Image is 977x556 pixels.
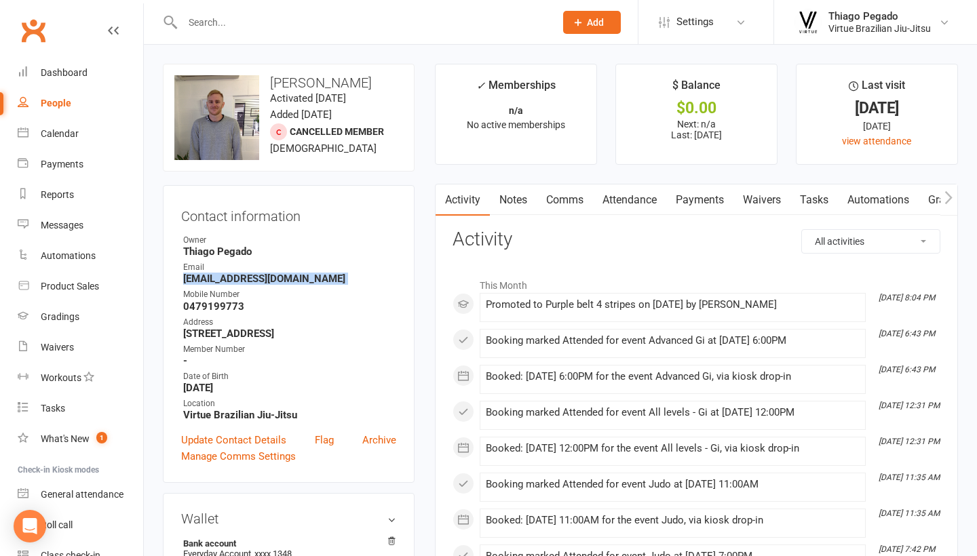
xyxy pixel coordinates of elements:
strong: [STREET_ADDRESS] [183,327,396,340]
div: Memberships [476,77,556,102]
p: Next: n/a Last: [DATE] [628,119,765,140]
a: Payments [666,184,733,216]
span: Cancelled member [290,126,384,137]
strong: Virtue Brazilian Jiu-Jitsu [183,409,396,421]
div: Location [183,397,396,410]
div: General attendance [41,489,123,500]
span: [DEMOGRAPHIC_DATA] [270,142,377,155]
a: Clubworx [16,14,50,47]
div: Automations [41,250,96,261]
img: image1594598669.png [174,75,259,188]
a: view attendance [842,136,911,146]
div: Email [183,261,396,274]
i: [DATE] 7:42 PM [879,544,935,554]
div: What's New [41,433,90,444]
a: Waivers [18,332,143,363]
a: Waivers [733,184,790,216]
i: [DATE] 6:43 PM [879,365,935,374]
div: Virtue Brazilian Jiu-Jitsu [828,22,931,35]
a: Attendance [593,184,666,216]
div: Promoted to Purple belt 4 stripes on [DATE] by [PERSON_NAME] [486,299,860,311]
i: [DATE] 12:31 PM [879,401,940,410]
div: Tasks [41,403,65,414]
div: Roll call [41,519,73,530]
a: General attendance kiosk mode [18,479,143,510]
a: People [18,88,143,119]
i: [DATE] 12:31 PM [879,437,940,446]
div: Thiago Pegado [828,10,931,22]
a: Update Contact Details [181,432,286,448]
a: Tasks [18,393,143,424]
a: Product Sales [18,271,143,302]
strong: n/a [509,105,523,116]
a: Gradings [18,302,143,332]
a: Workouts [18,363,143,393]
time: Activated [DATE] [270,92,346,104]
a: Automations [18,241,143,271]
div: Waivers [41,342,74,353]
div: [DATE] [809,101,945,115]
div: Calendar [41,128,79,139]
div: Date of Birth [183,370,396,383]
div: Member Number [183,343,396,356]
a: Automations [838,184,919,216]
strong: - [183,355,396,367]
img: thumb_image1568934240.png [794,9,822,36]
a: Payments [18,149,143,180]
div: Booking marked Attended for event All levels - Gi at [DATE] 12:00PM [486,407,860,418]
strong: 0479199773 [183,300,396,313]
div: Workouts [41,372,81,383]
strong: [DATE] [183,382,396,394]
a: Archive [362,432,396,448]
div: Mobile Number [183,288,396,301]
div: Booked: [DATE] 11:00AM for the event Judo, via kiosk drop-in [486,515,860,526]
div: Gradings [41,311,79,322]
div: $ Balance [672,77,721,101]
div: Messages [41,220,83,231]
div: Booking marked Attended for event Advanced Gi at [DATE] 6:00PM [486,335,860,346]
a: Messages [18,210,143,241]
div: Last visit [849,77,905,101]
h3: [PERSON_NAME] [174,75,403,90]
i: [DATE] 6:43 PM [879,329,935,338]
div: People [41,98,71,108]
i: [DATE] 11:35 AM [879,509,940,518]
div: [DATE] [809,119,945,134]
strong: Thiago Pegado [183,245,396,258]
span: No active memberships [467,119,565,130]
a: Flag [315,432,334,448]
strong: Bank account [183,538,389,549]
h3: Activity [453,229,940,250]
strong: [EMAIL_ADDRESS][DOMAIN_NAME] [183,273,396,285]
div: Product Sales [41,281,99,292]
i: [DATE] 11:35 AM [879,473,940,482]
div: Owner [183,234,396,247]
div: Payments [41,159,83,170]
i: [DATE] 8:04 PM [879,293,935,302]
input: Search... [178,13,545,32]
a: Roll call [18,510,143,540]
span: Add [587,17,604,28]
div: Reports [41,189,74,200]
div: Address [183,316,396,329]
button: Add [563,11,621,34]
time: Added [DATE] [270,108,332,121]
a: What's New1 [18,424,143,454]
li: This Month [453,271,940,293]
i: ✓ [476,79,485,92]
span: Settings [676,7,714,37]
a: Reports [18,180,143,210]
a: Dashboard [18,58,143,88]
span: 1 [96,432,107,443]
a: Comms [537,184,593,216]
h3: Contact information [181,203,396,224]
a: Calendar [18,119,143,149]
a: Activity [436,184,490,216]
div: Booking marked Attended for event Judo at [DATE] 11:00AM [486,479,860,490]
a: Manage Comms Settings [181,448,296,464]
div: Booked: [DATE] 12:00PM for the event All levels - Gi, via kiosk drop-in [486,443,860,454]
div: Open Intercom Messenger [14,510,46,542]
div: $0.00 [628,101,765,115]
h3: Wallet [181,511,396,526]
a: Notes [490,184,537,216]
